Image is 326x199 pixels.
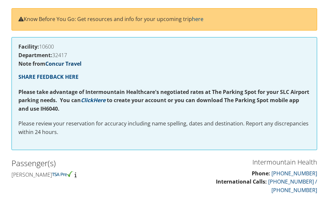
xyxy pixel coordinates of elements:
p: Know Before You Go: Get resources and info for your upcoming trip [18,14,310,23]
strong: Department: [18,51,52,58]
a: Click [81,96,93,103]
a: Here [93,96,105,103]
strong: Facility: [18,42,39,50]
p: Please review your reservation for accuracy including name spelling, dates and destination. Repor... [18,119,310,136]
img: tsa-precheck.png [52,170,73,176]
strong: Please take advantage of Intermountain Healthcare's negotiated rates at The Parking Spot for your... [18,88,309,103]
h4: 32417 [18,52,310,57]
h2: Passenger(s) [12,157,159,168]
strong: Note from [18,59,81,67]
strong: Phone: [252,169,270,176]
h4: 10600 [18,43,310,49]
a: [PHONE_NUMBER] [271,169,317,176]
a: Concur Travel [45,59,81,67]
strong: to create your account or you can download The Parking Spot mobile app and use IH6040. [18,96,299,112]
a: [PHONE_NUMBER] / [PHONE_NUMBER] [268,177,317,193]
strong: International Calls: [216,177,267,185]
a: SHARE FEEDBACK HERE [18,73,79,80]
h3: Intermountain Health [169,157,317,166]
h4: [PERSON_NAME] [12,170,159,178]
a: here [192,15,203,22]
